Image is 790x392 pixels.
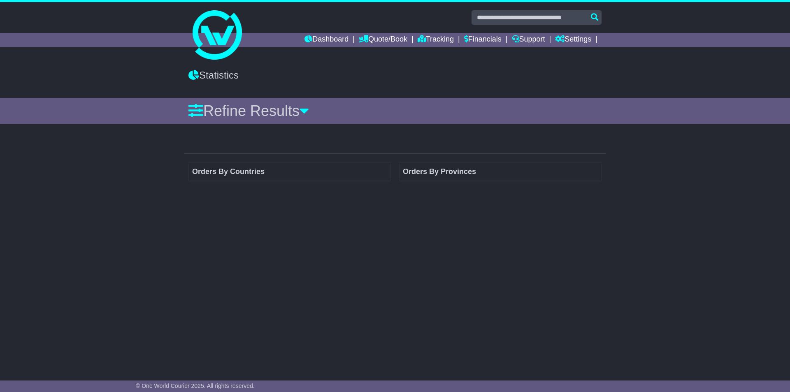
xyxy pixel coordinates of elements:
td: Orders By Provinces [400,162,602,181]
a: Support [512,33,545,47]
a: Refine Results [188,102,309,119]
a: Settings [555,33,591,47]
div: Statistics [188,70,602,81]
a: Dashboard [304,33,349,47]
a: Tracking [418,33,454,47]
span: © One World Courier 2025. All rights reserved. [136,383,255,389]
a: Quote/Book [359,33,407,47]
td: Orders By Countries [189,162,391,181]
a: Financials [464,33,502,47]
